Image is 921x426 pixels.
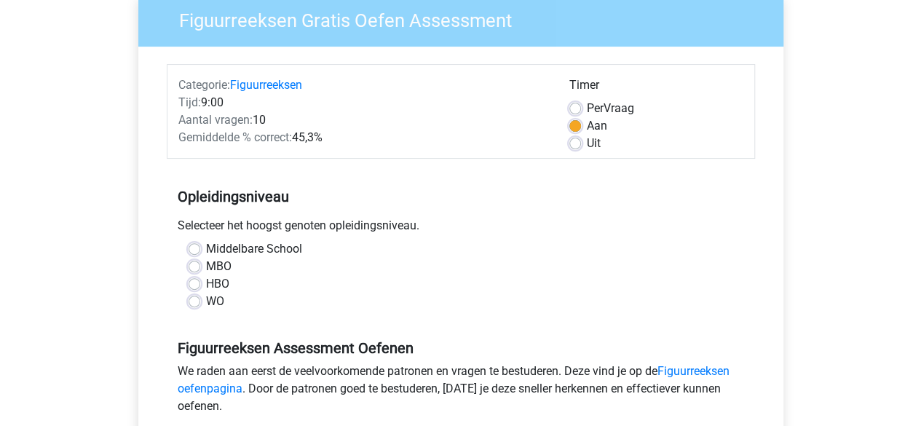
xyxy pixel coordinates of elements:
label: Uit [587,135,601,152]
span: Aantal vragen: [178,113,253,127]
a: Figuurreeksen [230,78,302,92]
label: HBO [206,275,229,293]
label: MBO [206,258,232,275]
div: Timer [569,76,743,100]
h3: Figuurreeksen Gratis Oefen Assessment [162,4,772,32]
h5: Figuurreeksen Assessment Oefenen [178,339,744,357]
div: We raden aan eerst de veelvoorkomende patronen en vragen te bestuderen. Deze vind je op de . Door... [167,363,755,421]
h5: Opleidingsniveau [178,182,744,211]
label: WO [206,293,224,310]
label: Aan [587,117,607,135]
label: Vraag [587,100,634,117]
label: Middelbare School [206,240,302,258]
div: Selecteer het hoogst genoten opleidingsniveau. [167,217,755,240]
div: 9:00 [167,94,558,111]
div: 10 [167,111,558,129]
span: Per [587,101,604,115]
span: Tijd: [178,95,201,109]
span: Categorie: [178,78,230,92]
span: Gemiddelde % correct: [178,130,292,144]
div: 45,3% [167,129,558,146]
